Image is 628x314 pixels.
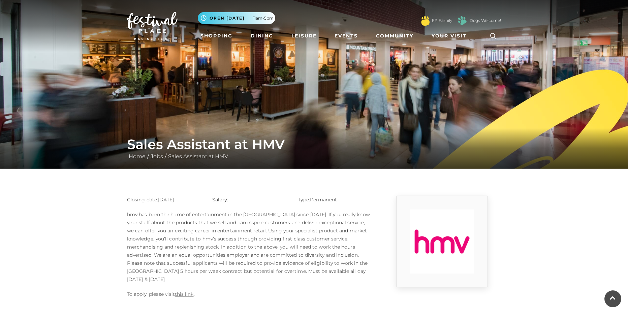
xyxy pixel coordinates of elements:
[127,196,202,204] p: [DATE]
[289,30,319,42] a: Leisure
[127,153,147,160] a: Home
[210,15,245,21] span: Open [DATE]
[127,12,178,40] img: Festival Place Logo
[248,30,276,42] a: Dining
[298,196,373,204] p: Permanent
[432,18,452,24] a: FP Family
[198,30,235,42] a: Shopping
[373,30,416,42] a: Community
[127,197,158,203] strong: Closing date:
[127,290,373,298] p: To apply, please visit .
[470,18,501,24] a: Dogs Welcome!
[212,197,228,203] strong: Salary:
[432,32,467,39] span: Your Visit
[127,210,373,283] p: hmv has been the home of entertainment in the [GEOGRAPHIC_DATA] since [DATE]. If you really know ...
[175,291,194,297] a: this link
[298,197,310,203] strong: Type:
[332,30,360,42] a: Events
[149,153,165,160] a: Jobs
[166,153,230,160] a: Sales Assistant at HMV
[122,136,506,161] div: / /
[429,30,473,42] a: Your Visit
[127,136,501,152] h1: Sales Assistant at HMV
[198,12,275,24] button: Open [DATE] 11am-5pm
[253,15,274,21] span: 11am-5pm
[410,209,474,274] img: 9_1554821655_pX3E.png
